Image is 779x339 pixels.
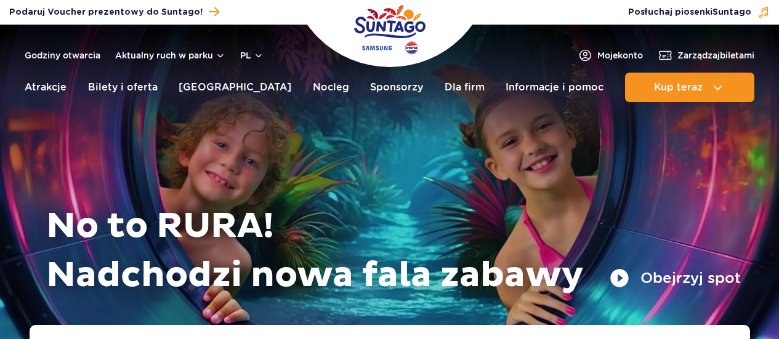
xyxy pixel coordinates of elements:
[610,268,741,288] button: Obejrzyj spot
[313,73,349,102] a: Nocleg
[625,73,754,102] button: Kup teraz
[25,49,100,62] a: Godziny otwarcia
[628,6,751,18] span: Posłuchaj piosenki
[179,73,291,102] a: [GEOGRAPHIC_DATA]
[677,49,754,62] span: Zarządzaj biletami
[46,202,741,300] h1: No to RURA! Nadchodzi nowa fala zabawy
[628,6,770,18] button: Posłuchaj piosenkiSuntago
[240,49,264,62] button: pl
[115,50,225,60] button: Aktualny ruch w parku
[658,48,754,63] a: Zarządzajbiletami
[578,48,643,63] a: Mojekonto
[9,6,203,18] span: Podaruj Voucher prezentowy do Suntago!
[597,49,643,62] span: Moje konto
[9,4,219,20] a: Podaruj Voucher prezentowy do Suntago!
[654,82,703,93] span: Kup teraz
[88,73,158,102] a: Bilety i oferta
[712,8,751,17] span: Suntago
[25,73,67,102] a: Atrakcje
[506,73,603,102] a: Informacje i pomoc
[445,73,485,102] a: Dla firm
[370,73,423,102] a: Sponsorzy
